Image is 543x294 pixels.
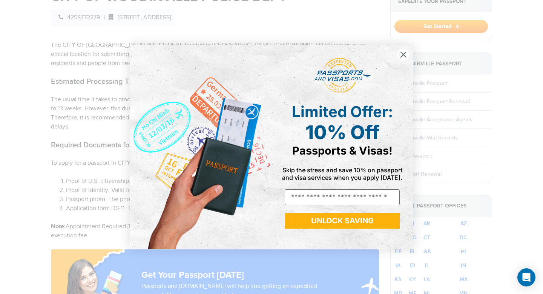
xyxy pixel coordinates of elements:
img: de9cda0d-0715-46ca-9a25-073762a91ba7.png [130,45,271,249]
span: Passports & Visas! [292,144,393,157]
button: Close dialog [397,48,410,61]
button: UNLOCK SAVING [285,213,400,229]
span: Skip the stress and save 10% on passport and visa services when you apply [DATE]. [282,166,402,181]
div: Open Intercom Messenger [517,268,535,286]
span: Limited Offer: [292,102,393,121]
img: passports and visas [314,58,371,93]
span: 10% Off [305,121,379,144]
